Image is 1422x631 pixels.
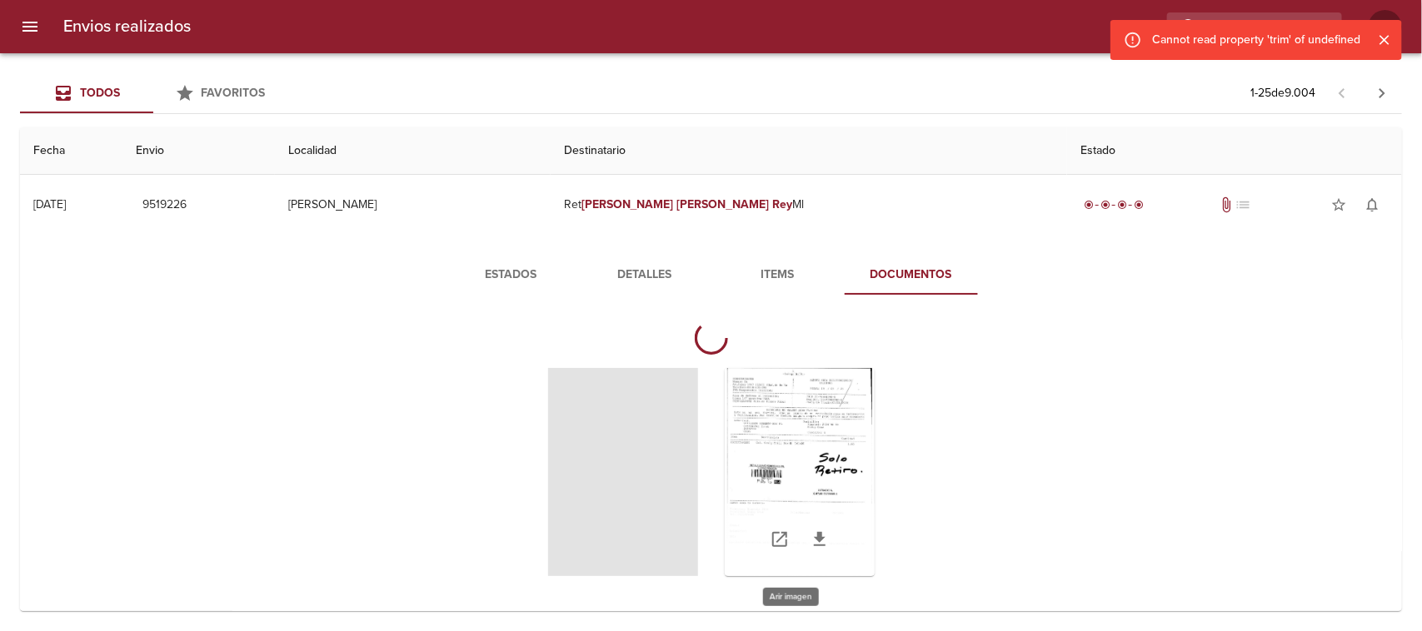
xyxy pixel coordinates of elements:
div: [DATE] [33,197,66,211]
span: Todos [80,86,120,100]
th: Estado [1067,127,1402,175]
span: Pagina siguiente [1362,73,1402,113]
th: Destinatario [551,127,1067,175]
div: Cannot read property 'trim' of undefined [1152,25,1360,55]
th: Localidad [275,127,550,175]
input: buscar [1167,12,1314,42]
button: menu [10,7,50,47]
span: Pagina anterior [1322,84,1362,101]
span: Favoritos [202,86,266,100]
button: Cerrar [1374,29,1395,51]
button: Activar notificaciones [1355,188,1389,221]
button: Agregar a favoritos [1322,188,1355,221]
th: Fecha [20,127,122,175]
div: Abrir información de usuario [1369,10,1402,43]
span: radio_button_checked [1117,200,1127,210]
span: Detalles [588,265,701,286]
div: MM [1369,10,1402,43]
a: Descargar [800,519,840,559]
button: 9519226 [136,190,193,221]
span: Tiene documentos adjuntos [1218,196,1235,213]
span: star_border [1330,196,1347,213]
span: 9519226 [142,195,187,216]
span: No tiene pedido asociado [1235,196,1251,213]
span: radio_button_checked [1084,200,1094,210]
a: Abrir [760,519,800,559]
span: Estados [455,265,568,286]
em: [PERSON_NAME] [677,197,770,211]
div: Tabs Envios [20,73,287,113]
span: radio_button_checked [1134,200,1144,210]
div: Entregado [1080,196,1147,213]
th: Envio [122,127,276,175]
h6: Envios realizados [63,13,191,40]
em: [PERSON_NAME] [581,197,674,211]
p: 1 - 25 de 9.004 [1250,85,1315,102]
em: Rey [772,197,792,211]
td: [PERSON_NAME] [275,175,550,235]
span: radio_button_checked [1100,200,1110,210]
div: Tabs detalle de guia [445,255,978,295]
span: Items [721,265,835,286]
td: Ret Ml [551,175,1067,235]
span: notifications_none [1364,196,1380,213]
span: Documentos [855,265,968,286]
